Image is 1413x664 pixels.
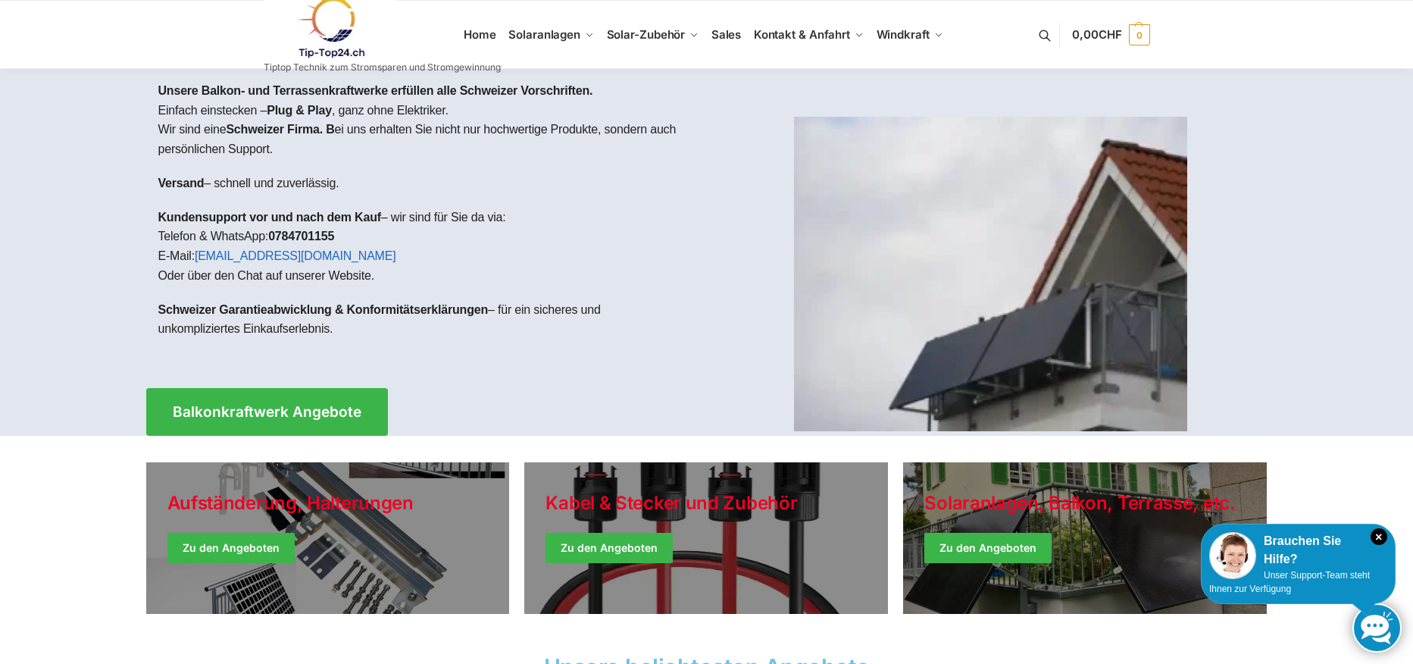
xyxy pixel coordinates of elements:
[1072,27,1121,42] span: 0,00
[1209,570,1370,594] span: Unser Support-Team steht Ihnen zur Verfügung
[794,117,1187,431] img: Home 1
[158,84,593,97] strong: Unsere Balkon- und Terrassenkraftwerke erfüllen alle Schweizer Vorschriften.
[607,27,686,42] span: Solar-Zubehör
[747,1,870,69] a: Kontakt & Anfahrt
[1072,12,1149,58] a: 0,00CHF 0
[264,63,501,72] p: Tiptop Technik zum Stromsparen und Stromgewinnung
[754,27,850,42] span: Kontakt & Anfahrt
[158,300,695,339] p: – für ein sicheres und unkompliziertes Einkaufserlebnis.
[1209,532,1387,568] div: Brauchen Sie Hilfe?
[158,120,695,158] p: Wir sind eine ei uns erhalten Sie nicht nur hochwertige Produkte, sondern auch persönlichen Support.
[158,208,695,285] p: – wir sind für Sie da via: Telefon & WhatsApp: E-Mail: Oder über den Chat auf unserer Website.
[1209,532,1256,579] img: Customer service
[903,462,1267,614] a: Winter Jackets
[158,177,205,189] strong: Versand
[870,1,949,69] a: Windkraft
[524,462,888,614] a: Holiday Style
[705,1,747,69] a: Sales
[146,462,510,614] a: Holiday Style
[267,104,332,117] strong: Plug & Play
[1129,24,1150,45] span: 0
[195,249,396,262] a: [EMAIL_ADDRESS][DOMAIN_NAME]
[146,69,707,365] div: Einfach einstecken – , ganz ohne Elektriker.
[877,27,930,42] span: Windkraft
[600,1,705,69] a: Solar-Zubehör
[158,174,695,193] p: – schnell und zuverlässig.
[146,388,388,436] a: Balkonkraftwerk Angebote
[158,211,381,224] strong: Kundensupport vor und nach dem Kauf
[226,123,334,136] strong: Schweizer Firma. B
[268,230,334,243] strong: 0784701155
[158,303,489,316] strong: Schweizer Garantieabwicklung & Konformitätserklärungen
[173,405,361,419] span: Balkonkraftwerk Angebote
[711,27,742,42] span: Sales
[508,27,580,42] span: Solaranlagen
[1371,528,1387,545] i: Schließen
[502,1,600,69] a: Solaranlagen
[1099,27,1122,42] span: CHF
